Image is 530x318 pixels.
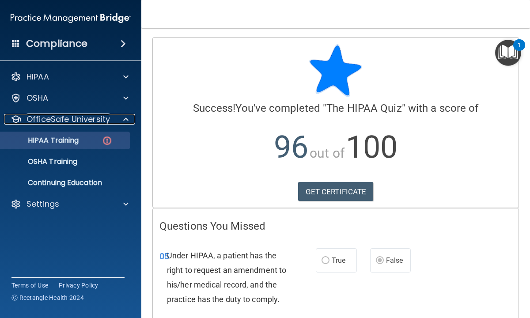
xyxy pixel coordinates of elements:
a: OfficeSafe University [11,114,129,125]
h4: Questions You Missed [159,220,512,232]
img: PMB logo [11,9,131,27]
p: OSHA Training [6,157,77,166]
span: Ⓒ Rectangle Health 2024 [11,293,84,302]
input: True [322,257,329,264]
span: 05 [159,251,169,261]
img: blue-star-rounded.9d042014.png [309,44,362,97]
a: Privacy Policy [59,281,98,290]
a: Settings [11,199,129,209]
img: danger-circle.6113f641.png [102,135,113,146]
p: Continuing Education [6,178,126,187]
a: Terms of Use [11,281,48,290]
a: OSHA [11,93,129,103]
input: False [376,257,384,264]
a: HIPAA [11,72,129,82]
h4: Compliance [26,38,87,50]
p: HIPAA [26,72,49,82]
span: out of [310,145,344,161]
span: Success! [193,102,236,114]
span: True [332,256,345,265]
span: Under HIPAA, a patient has the right to request an amendment to his/her medical record, and the p... [167,251,286,304]
p: OfficeSafe University [26,114,110,125]
p: HIPAA Training [6,136,79,145]
span: 96 [274,129,308,165]
iframe: Drift Widget Chat Controller [486,266,519,299]
a: GET CERTIFICATE [298,182,374,201]
div: 1 [518,45,521,57]
p: Settings [26,199,59,209]
h4: You've completed " " with a score of [159,102,512,114]
button: Open Resource Center, 1 new notification [495,40,521,66]
span: The HIPAA Quiz [326,102,401,114]
span: 100 [346,129,397,165]
span: False [386,256,403,265]
p: OSHA [26,93,49,103]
